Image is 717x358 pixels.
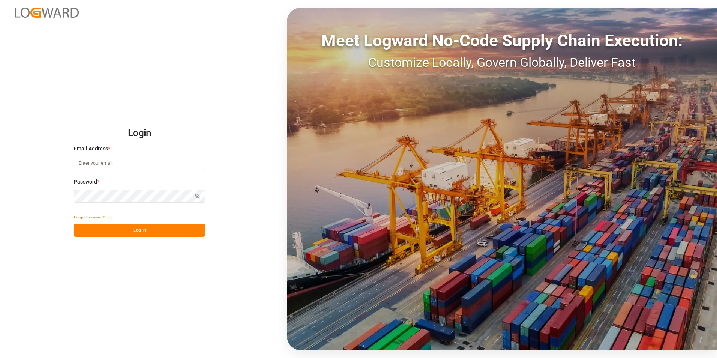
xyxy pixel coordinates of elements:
[74,145,108,153] span: Email Address
[74,224,205,237] button: Log In
[15,8,79,18] img: Logward_new_orange.png
[74,157,205,170] input: Enter your email
[74,178,97,186] span: Password
[74,211,105,224] button: Forgot Password?
[74,121,205,145] h2: Login
[287,28,717,53] div: Meet Logward No-Code Supply Chain Execution:
[287,53,717,72] div: Customize Locally, Govern Globally, Deliver Fast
